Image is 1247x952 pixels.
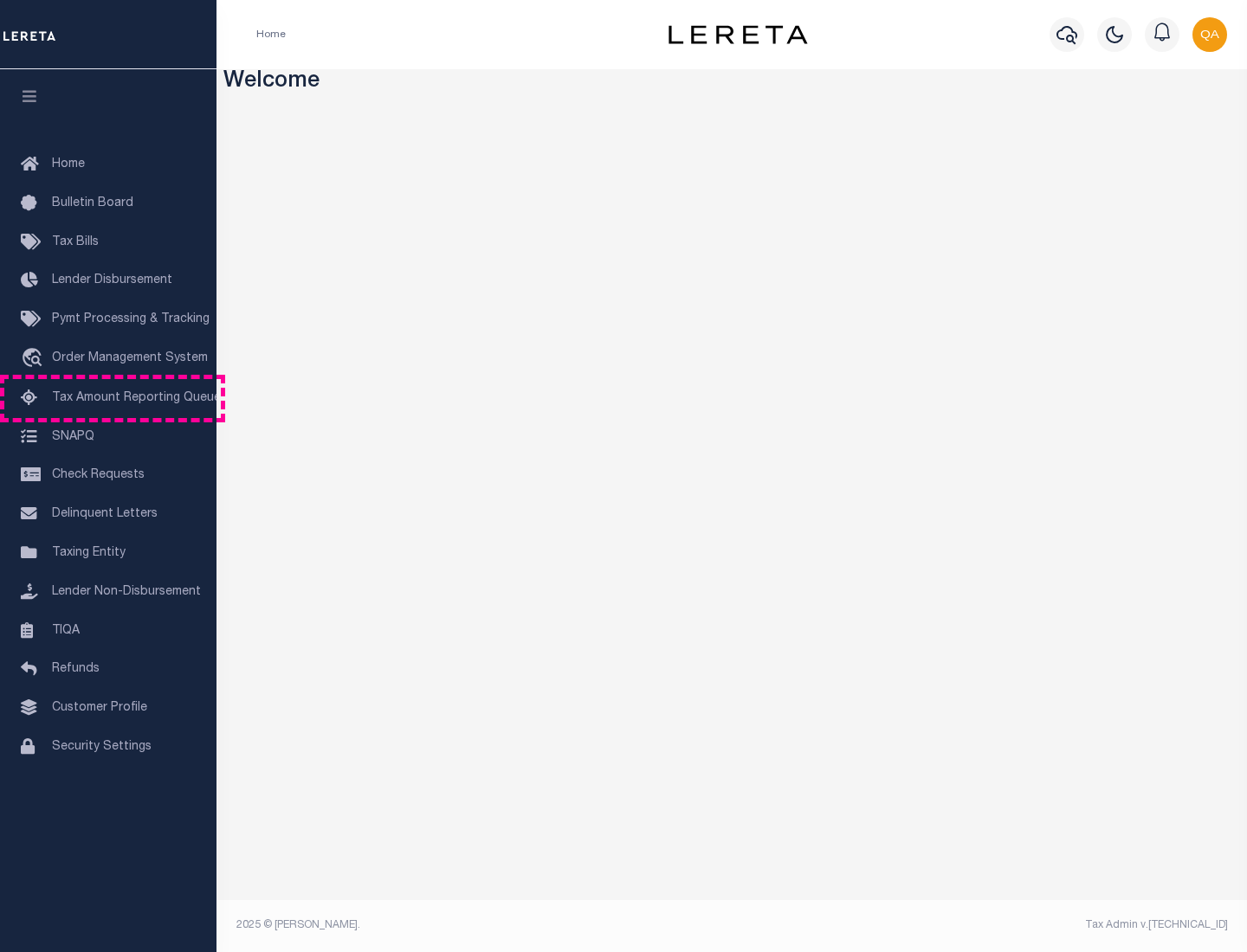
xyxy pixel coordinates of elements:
span: Tax Bills [52,236,99,248]
span: Home [52,158,85,170]
span: Check Requests [52,469,145,481]
span: Pymt Processing & Tracking [52,313,210,325]
span: Taxing Entity [52,547,126,559]
div: Tax Admin v.[TECHNICAL_ID] [745,917,1228,933]
div: 2025 © [PERSON_NAME]. [223,917,733,933]
span: Customer Profile [52,702,147,714]
h3: Welcome [223,69,1241,96]
span: Security Settings [52,741,152,753]
span: TIQA [52,624,80,636]
img: logo-dark.svg [669,25,807,44]
span: Refunds [52,663,100,675]
li: Home [256,27,286,42]
span: Lender Disbursement [52,274,172,286]
span: Bulletin Board [52,197,133,209]
img: svg+xml;base64,PHN2ZyB4bWxucz0iaHR0cDovL3d3dy53My5vcmcvMjAwMC9zdmciIHBvaW50ZXItZXZlbnRzPSJub25lIi... [1192,17,1227,52]
span: Delinquent Letters [52,508,158,520]
span: Lender Non-Disbursement [52,586,201,598]
span: Tax Amount Reporting Queue [52,392,221,404]
i: travel_explore [21,348,48,370]
span: Order Management System [52,352,208,364]
span: SNAPQ [52,430,94,442]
